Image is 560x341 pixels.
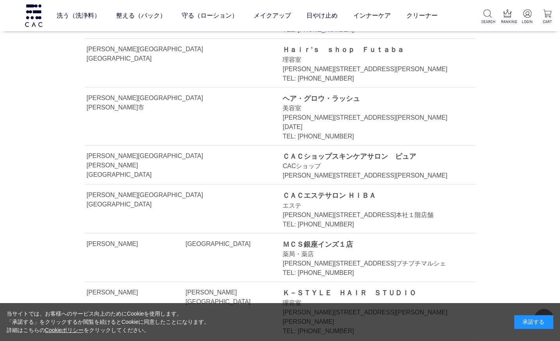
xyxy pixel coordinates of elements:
[87,45,203,54] div: [PERSON_NAME][GEOGRAPHIC_DATA]
[283,220,458,229] div: TEL: [PHONE_NUMBER]
[283,132,458,141] div: TEL: [PHONE_NUMBER]
[283,288,458,298] div: Ｋ－ＳＴＹＬＥ ＨＡＩＲ ＳＴＵＤＩＯ
[87,190,203,200] div: [PERSON_NAME][GEOGRAPHIC_DATA]
[87,200,174,209] div: [GEOGRAPHIC_DATA]
[283,65,458,74] div: [PERSON_NAME][STREET_ADDRESS][PERSON_NAME]
[57,5,100,27] a: 洗う（洗浄料）
[87,54,174,63] div: [GEOGRAPHIC_DATA]
[24,4,43,27] img: logo
[481,9,494,25] a: SEARCH
[283,74,458,83] div: TEL: [PHONE_NUMBER]
[283,162,458,171] div: CACショップ
[283,259,458,268] div: [PERSON_NAME][STREET_ADDRESS]プチプチマルシェ
[283,171,458,180] div: [PERSON_NAME][STREET_ADDRESS][PERSON_NAME]
[182,5,238,27] a: 守る（ローション）
[521,9,534,25] a: LOGIN
[541,9,554,25] a: CART
[186,288,273,307] div: [PERSON_NAME][GEOGRAPHIC_DATA]
[87,161,174,179] div: [PERSON_NAME][GEOGRAPHIC_DATA]
[283,268,458,278] div: TEL: [PHONE_NUMBER]
[514,315,553,329] div: 承諾する
[45,327,84,333] a: Cookieポリシー
[406,5,438,27] a: クリーナー
[87,239,184,249] div: [PERSON_NAME]
[353,5,391,27] a: インナーケア
[283,151,458,162] div: ＣＡＣショップスキンケアサロン ピュア
[481,19,494,25] p: SEARCH
[283,113,458,132] div: [PERSON_NAME][STREET_ADDRESS][PERSON_NAME][DATE]
[306,5,338,27] a: 日やけ止め
[87,93,203,103] div: [PERSON_NAME][GEOGRAPHIC_DATA]
[87,103,174,112] div: [PERSON_NAME]市
[283,190,458,201] div: ＣＡＣエステサロン ＨＩＢＡ
[521,19,534,25] p: LOGIN
[501,9,514,25] a: RANKING
[283,104,458,113] div: 美容室
[87,288,184,297] div: [PERSON_NAME]
[283,298,458,308] div: 理容室
[254,5,291,27] a: メイクアップ
[283,201,458,210] div: エステ
[541,19,554,25] p: CART
[283,55,458,65] div: 理容室
[501,19,514,25] p: RANKING
[7,310,210,334] div: 当サイトでは、お客様へのサービス向上のためにCookieを使用します。 「承諾する」をクリックするか閲覧を続けるとCookieに同意したことになります。 詳細はこちらの をクリックしてください。
[186,239,273,249] div: [GEOGRAPHIC_DATA]
[283,239,458,249] div: ＭＣＳ銀座インズ１店
[283,210,458,220] div: [PERSON_NAME][STREET_ADDRESS]本社１階店舗
[283,45,458,55] div: Ｈａｉｒ’ｓ ｓｈｏｐ Ｆｕｔａｂａ
[283,93,458,104] div: ヘア・グロウ・ラッシュ
[87,151,203,161] div: [PERSON_NAME][GEOGRAPHIC_DATA]
[283,249,458,259] div: 薬局・薬店
[116,5,166,27] a: 整える（パック）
